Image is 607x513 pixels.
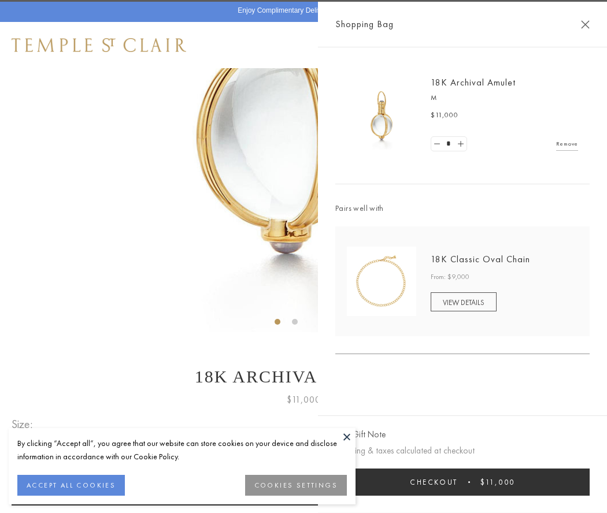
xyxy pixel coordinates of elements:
[431,76,516,88] a: 18K Archival Amulet
[17,437,347,463] div: By clicking “Accept all”, you agree that our website can store cookies on your device and disclos...
[335,17,394,32] span: Shopping Bag
[431,253,530,265] a: 18K Classic Oval Chain
[556,137,578,150] a: Remove
[431,92,578,104] p: M
[480,477,515,487] span: $11,000
[12,415,37,434] span: Size:
[431,137,443,151] a: Set quantity to 0
[347,81,416,150] img: 18K Archival Amulet
[335,444,590,458] p: Shipping & taxes calculated at checkout
[335,428,386,442] button: Add Gift Note
[431,110,458,121] span: $11,000
[431,292,497,311] a: VIEW DETAILS
[12,367,595,386] h1: 18K Archival Amulet
[17,475,125,496] button: ACCEPT ALL COOKIES
[335,469,590,496] button: Checkout $11,000
[12,38,186,52] img: Temple St. Clair
[245,475,347,496] button: COOKIES SETTINGS
[335,202,590,215] span: Pairs well with
[431,272,469,283] span: From: $9,000
[443,298,484,307] span: VIEW DETAILS
[454,137,466,151] a: Set quantity to 2
[347,247,416,316] img: N88865-OV18
[410,477,458,487] span: Checkout
[581,20,590,29] button: Close Shopping Bag
[287,392,321,407] span: $11,000
[238,5,363,17] p: Enjoy Complimentary Delivery & Returns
